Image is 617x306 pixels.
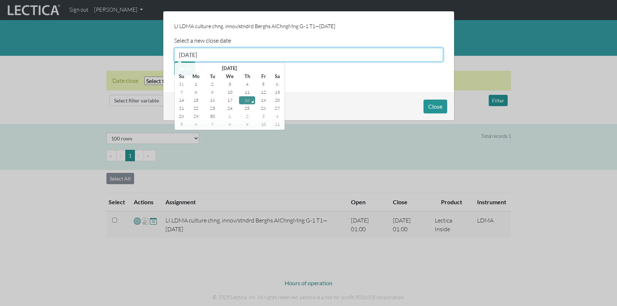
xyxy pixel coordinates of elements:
[204,88,220,96] td: 9
[187,80,204,88] td: 1
[220,96,239,104] td: 17
[272,96,283,104] td: 20
[220,88,239,96] td: 10
[187,104,204,112] td: 22
[239,88,255,96] td: 11
[220,104,239,112] td: 24
[204,112,220,120] td: 30
[187,112,204,120] td: 29
[272,112,283,120] td: 4
[176,80,188,88] td: 31
[255,88,271,96] td: 12
[187,88,204,96] td: 8
[176,112,188,120] td: 28
[187,72,204,80] th: Mo
[272,72,283,80] th: Sa
[220,112,239,120] td: 1
[187,64,271,72] th: Select Month
[272,80,283,88] td: 6
[204,72,220,80] th: Tu
[423,100,447,113] button: Close
[255,120,271,128] td: 10
[176,120,188,128] td: 5
[255,96,271,104] td: 19
[204,96,220,104] td: 16
[272,104,283,112] td: 27
[176,72,188,80] th: Su
[187,96,204,104] td: 15
[176,96,188,104] td: 14
[204,104,220,112] td: 23
[272,88,283,96] td: 13
[255,112,271,120] td: 3
[220,120,239,128] td: 8
[220,80,239,88] td: 3
[220,72,239,80] th: We
[239,120,255,128] td: 9
[187,120,204,128] td: 6
[272,120,283,128] td: 11
[239,112,255,120] td: 2
[174,22,443,30] p: LI LDMA culture chng, innov/stndrd Berghs AIChngMng G-1 T1—[DATE]
[176,88,188,96] td: 7
[239,104,255,112] td: 25
[255,104,271,112] td: 26
[174,62,195,75] button: Save
[204,120,220,128] td: 7
[239,80,255,88] td: 4
[204,80,220,88] td: 2
[174,36,231,45] label: Select a new close date
[255,72,271,80] th: Fr
[239,96,255,104] td: 18
[176,104,188,112] td: 21
[255,80,271,88] td: 5
[239,72,255,80] th: Th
